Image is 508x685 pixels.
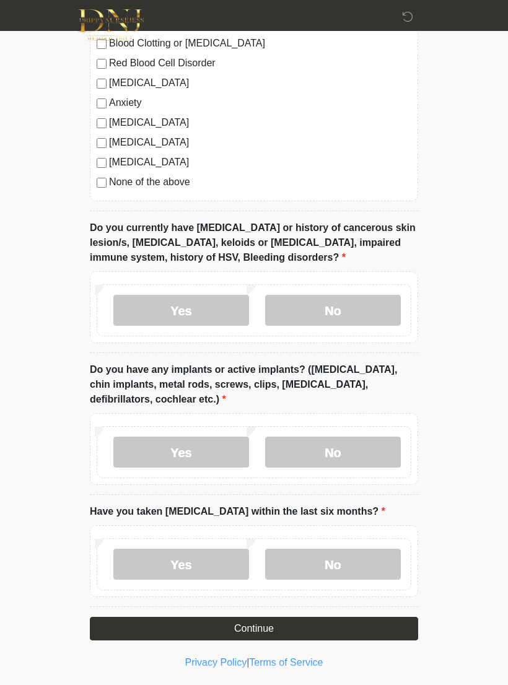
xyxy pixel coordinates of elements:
input: Anxiety [97,98,107,108]
label: [MEDICAL_DATA] [109,155,411,170]
button: Continue [90,617,418,640]
label: [MEDICAL_DATA] [109,76,411,90]
label: Do you currently have [MEDICAL_DATA] or history of cancerous skin lesion/s, [MEDICAL_DATA], keloi... [90,220,418,265]
input: None of the above [97,178,107,188]
a: Terms of Service [249,657,323,668]
input: [MEDICAL_DATA] [97,138,107,148]
label: Yes [113,549,249,580]
label: [MEDICAL_DATA] [109,135,411,150]
input: [MEDICAL_DATA] [97,118,107,128]
label: Yes [113,437,249,468]
img: DNJ Med Boutique Logo [77,9,144,41]
label: No [265,549,401,580]
label: None of the above [109,175,411,190]
a: | [247,657,249,668]
label: [MEDICAL_DATA] [109,115,411,130]
label: Anxiety [109,95,411,110]
a: Privacy Policy [185,657,247,668]
label: Red Blood Cell Disorder [109,56,411,71]
label: No [265,295,401,326]
input: [MEDICAL_DATA] [97,79,107,89]
input: [MEDICAL_DATA] [97,158,107,168]
label: Yes [113,295,249,326]
label: No [265,437,401,468]
label: Have you taken [MEDICAL_DATA] within the last six months? [90,504,385,519]
label: Do you have any implants or active implants? ([MEDICAL_DATA], chin implants, metal rods, screws, ... [90,362,418,407]
input: Red Blood Cell Disorder [97,59,107,69]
